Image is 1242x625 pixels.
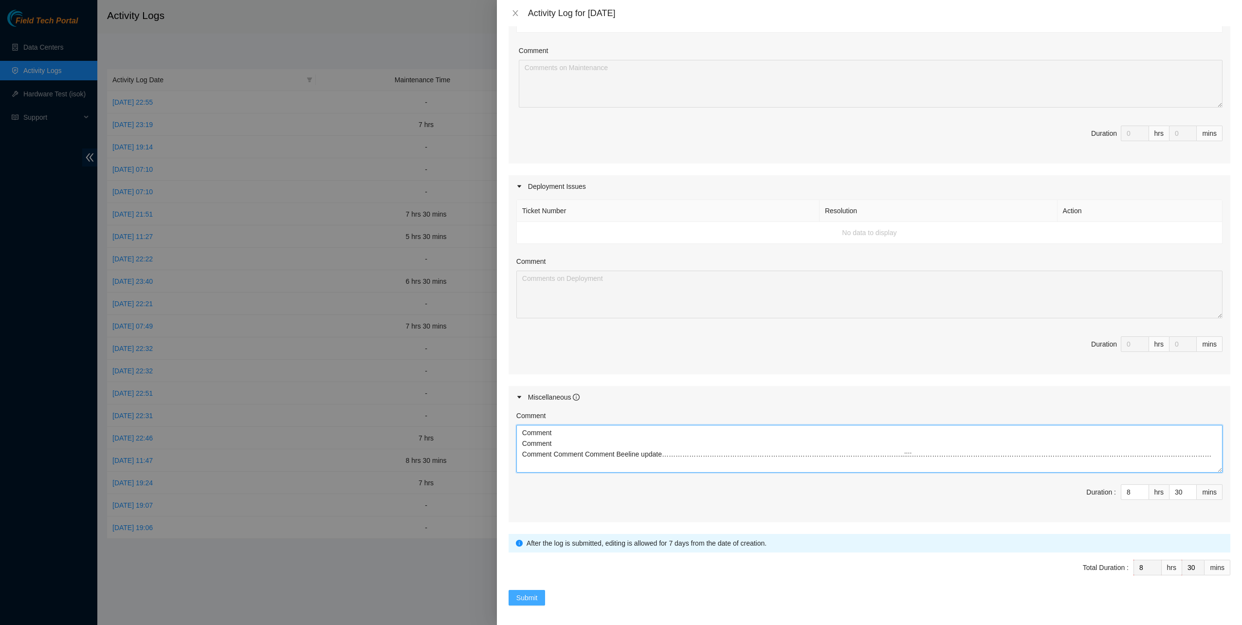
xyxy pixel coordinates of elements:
label: Comment [519,45,548,56]
div: hrs [1149,336,1169,352]
th: Ticket Number [517,200,820,222]
div: After the log is submitted, editing is allowed for 7 days from the date of creation. [527,538,1223,549]
div: Duration [1091,128,1117,139]
div: Activity Log for [DATE] [528,8,1230,18]
span: info-circle [516,540,523,547]
th: Resolution [820,200,1058,222]
div: mins [1197,126,1223,141]
div: mins [1197,336,1223,352]
span: info-circle [573,394,580,401]
th: Action [1058,200,1223,222]
div: Duration : [1086,487,1116,497]
span: caret-right [516,394,522,400]
div: hrs [1149,484,1169,500]
textarea: Comment [516,425,1223,473]
div: mins [1197,484,1223,500]
div: hrs [1149,126,1169,141]
button: Submit [509,590,546,606]
span: caret-right [516,184,522,189]
div: hrs [1162,560,1182,575]
textarea: Comment [516,271,1223,318]
span: Submit [516,592,538,603]
span: close [511,9,519,17]
td: No data to display [517,222,1223,244]
div: Total Duration : [1083,562,1129,573]
div: mins [1205,560,1230,575]
div: Miscellaneous info-circle [509,386,1230,408]
button: Close [509,9,522,18]
div: Deployment Issues [509,175,1230,198]
label: Comment [516,410,546,421]
label: Comment [516,256,546,267]
textarea: Comment [519,60,1223,108]
div: Miscellaneous [528,392,580,403]
div: Duration [1091,339,1117,349]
